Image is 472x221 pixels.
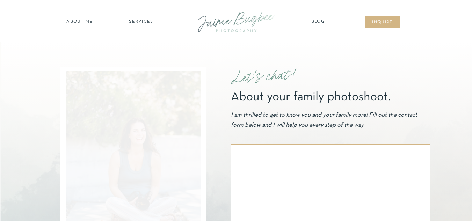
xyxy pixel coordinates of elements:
[369,19,397,26] a: inqUIre
[231,112,417,128] i: I am thrilled to get to know you and your family more! Fill out the contact form below and I will...
[231,91,422,101] h1: About your family photoshoot.
[122,19,161,25] a: SERVICES
[231,60,357,93] p: Let's chat!
[310,19,327,25] a: Blog
[65,19,95,25] a: about ME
